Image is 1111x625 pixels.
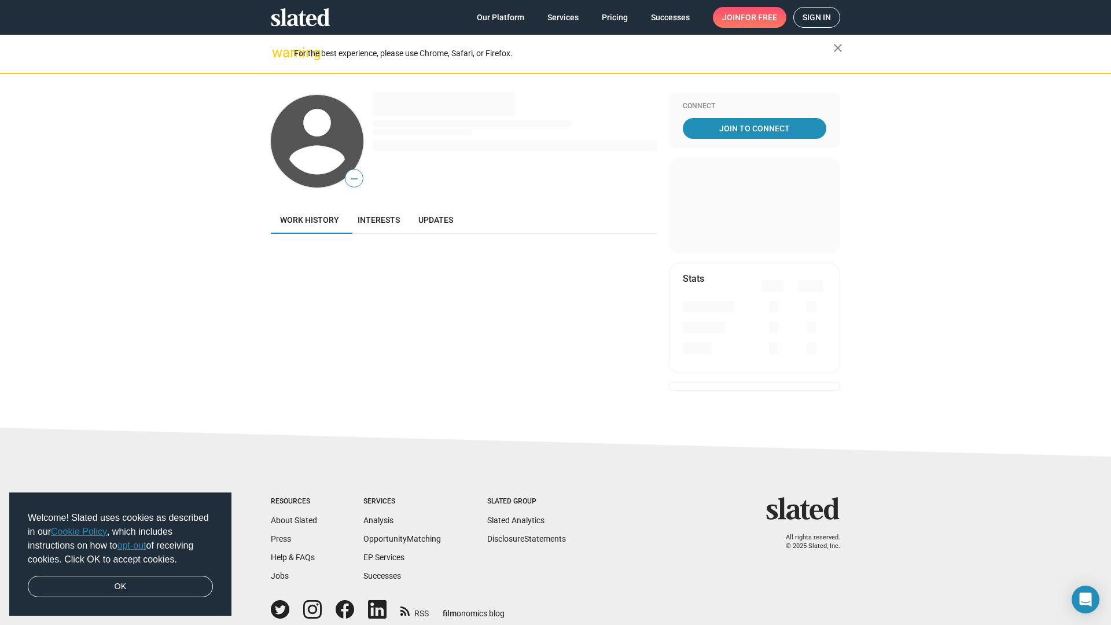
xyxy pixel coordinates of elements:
[9,492,231,616] div: cookieconsent
[651,7,690,28] span: Successes
[400,601,429,619] a: RSS
[477,7,524,28] span: Our Platform
[713,7,786,28] a: Joinfor free
[117,541,146,550] a: opt-out
[741,7,777,28] span: for free
[271,497,317,506] div: Resources
[363,534,441,543] a: OpportunityMatching
[642,7,699,28] a: Successes
[271,516,317,525] a: About Slated
[272,46,286,60] mat-icon: warning
[487,497,566,506] div: Slated Group
[418,215,453,225] span: Updates
[363,571,401,580] a: Successes
[683,102,826,111] div: Connect
[363,553,404,562] a: EP Services
[363,497,441,506] div: Services
[28,511,213,567] span: Welcome! Slated uses cookies as described in our , which includes instructions on how to of recei...
[683,118,826,139] a: Join To Connect
[409,206,462,234] a: Updates
[280,215,339,225] span: Work history
[468,7,534,28] a: Our Platform
[271,206,348,234] a: Work history
[593,7,637,28] a: Pricing
[271,571,289,580] a: Jobs
[345,171,363,186] span: —
[1072,586,1099,613] div: Open Intercom Messenger
[443,599,505,619] a: filmonomics blog
[487,534,566,543] a: DisclosureStatements
[487,516,545,525] a: Slated Analytics
[803,8,831,27] span: Sign in
[51,527,107,536] a: Cookie Policy
[538,7,588,28] a: Services
[271,534,291,543] a: Press
[443,609,457,618] span: film
[271,553,315,562] a: Help & FAQs
[294,46,833,61] div: For the best experience, please use Chrome, Safari, or Firefox.
[683,273,704,285] mat-card-title: Stats
[547,7,579,28] span: Services
[363,516,393,525] a: Analysis
[28,576,213,598] a: dismiss cookie message
[793,7,840,28] a: Sign in
[348,206,409,234] a: Interests
[774,534,840,550] p: All rights reserved. © 2025 Slated, Inc.
[358,215,400,225] span: Interests
[602,7,628,28] span: Pricing
[722,7,777,28] span: Join
[831,41,845,55] mat-icon: close
[685,118,824,139] span: Join To Connect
